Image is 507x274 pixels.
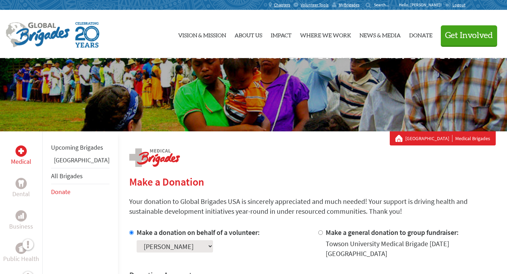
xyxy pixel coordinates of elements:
span: Chapters [274,2,290,8]
img: logo-medical.png [129,148,180,167]
p: Public Health [3,254,39,264]
h2: Make a Donation [129,175,496,188]
li: All Brigades [51,168,109,184]
li: Panama [51,155,109,168]
a: DentalDental [12,178,30,199]
img: Global Brigades Logo [6,22,70,48]
a: [GEOGRAPHIC_DATA] [405,135,452,142]
p: Business [9,222,33,231]
a: [GEOGRAPHIC_DATA] [54,156,109,164]
label: Make a donation on behalf of a volunteer: [137,228,260,237]
a: Upcoming Brigades [51,143,103,151]
span: MyBrigades [339,2,359,8]
img: Business [18,213,24,219]
img: Medical [18,148,24,154]
a: All Brigades [51,172,83,180]
label: Make a general donation to group fundraiser: [326,228,459,237]
button: Get Involved [441,25,497,45]
p: Medical [11,157,31,167]
img: Dental [18,180,24,187]
a: Donate [51,188,70,196]
a: Logout [445,2,465,8]
div: Public Health [15,243,27,254]
input: Search... [374,2,394,7]
p: Dental [12,189,30,199]
div: Medical [15,145,27,157]
img: Public Health [18,245,24,252]
li: Upcoming Brigades [51,140,109,155]
a: About Us [234,16,262,52]
a: Where We Work [300,16,351,52]
a: Vision & Mission [178,16,226,52]
a: Impact [271,16,292,52]
span: Volunteer Tools [301,2,328,8]
span: Get Involved [445,31,493,40]
a: News & Media [359,16,401,52]
a: Public HealthPublic Health [3,243,39,264]
p: Hello, [PERSON_NAME]! [399,2,445,8]
img: Global Brigades Celebrating 20 Years [75,22,99,48]
span: Logout [452,2,465,7]
div: Towson University Medical Brigade [DATE] [GEOGRAPHIC_DATA] [326,239,496,259]
a: BusinessBusiness [9,210,33,231]
div: Dental [15,178,27,189]
li: Donate [51,184,109,200]
p: Your donation to Global Brigades USA is sincerely appreciated and much needed! Your support is dr... [129,197,496,216]
a: MedicalMedical [11,145,31,167]
div: Business [15,210,27,222]
a: Donate [409,16,432,52]
div: Medical Brigades [395,135,490,142]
